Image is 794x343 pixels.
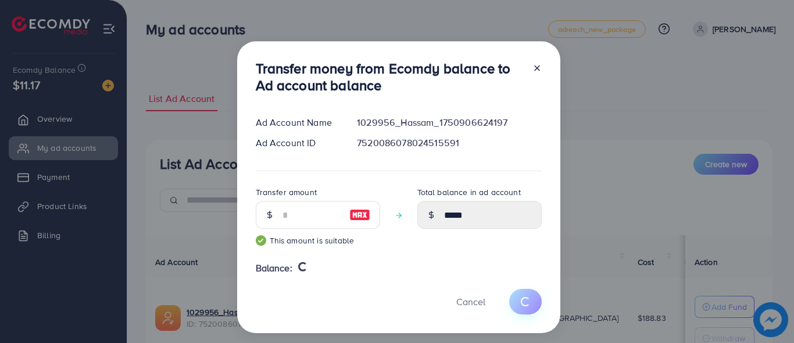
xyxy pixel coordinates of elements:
label: Total balance in ad account [417,186,521,198]
div: Ad Account ID [246,136,348,150]
div: 7520086078024515591 [348,136,550,150]
img: image [349,208,370,222]
img: guide [256,235,266,246]
button: Cancel [442,289,500,314]
small: This amount is suitable [256,235,380,246]
div: Ad Account Name [246,116,348,129]
span: Balance: [256,261,292,275]
h3: Transfer money from Ecomdy balance to Ad account balance [256,60,523,94]
span: Cancel [456,295,485,308]
div: 1029956_Hassam_1750906624197 [348,116,550,129]
label: Transfer amount [256,186,317,198]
